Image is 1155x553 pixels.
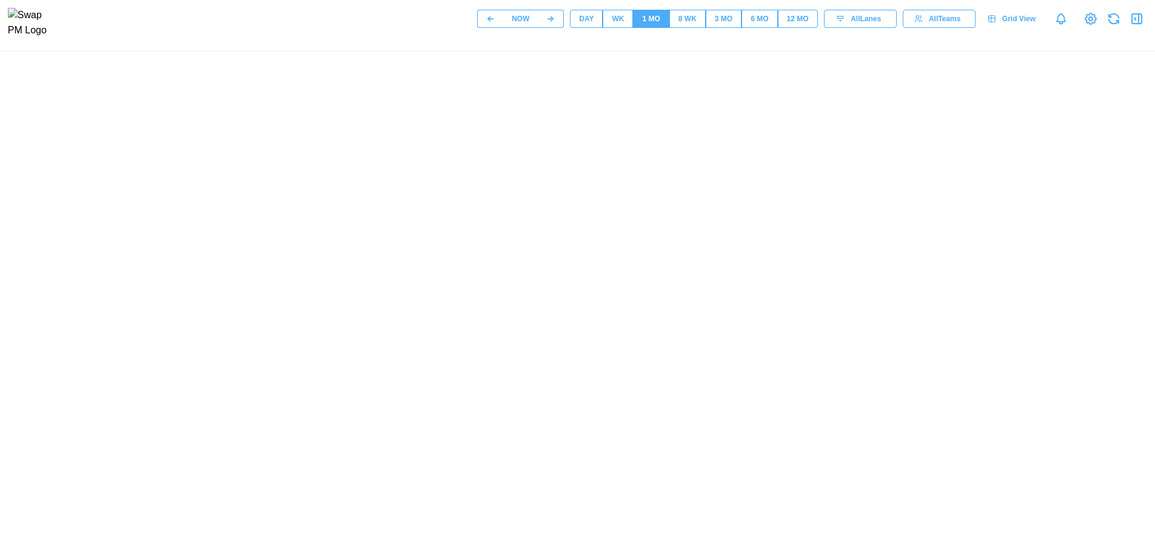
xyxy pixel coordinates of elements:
span: Grid View [1002,10,1036,27]
button: WK [603,10,633,28]
div: 6 MO [751,13,768,25]
a: View Project [1082,10,1099,27]
button: 12 MO [778,10,818,28]
div: 1 MO [642,13,660,25]
button: 3 MO [706,10,742,28]
span: All Teams [929,10,960,27]
button: AllLanes [824,10,897,28]
div: 8 WK [678,13,697,25]
img: Swap PM Logo [8,8,57,38]
div: 3 MO [715,13,732,25]
button: Open Drawer [1128,10,1145,27]
button: 1 MO [633,10,669,28]
div: WK [612,13,624,25]
div: DAY [579,13,594,25]
div: NOW [512,13,529,25]
button: 8 WK [669,10,706,28]
button: DAY [570,10,603,28]
button: Refresh Grid [1105,10,1122,27]
button: 6 MO [742,10,777,28]
button: AllTeams [903,10,976,28]
span: All Lanes [851,10,881,27]
div: 12 MO [787,13,809,25]
a: Grid View [982,10,1045,28]
a: Notifications [1051,8,1071,29]
button: NOW [503,10,538,28]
